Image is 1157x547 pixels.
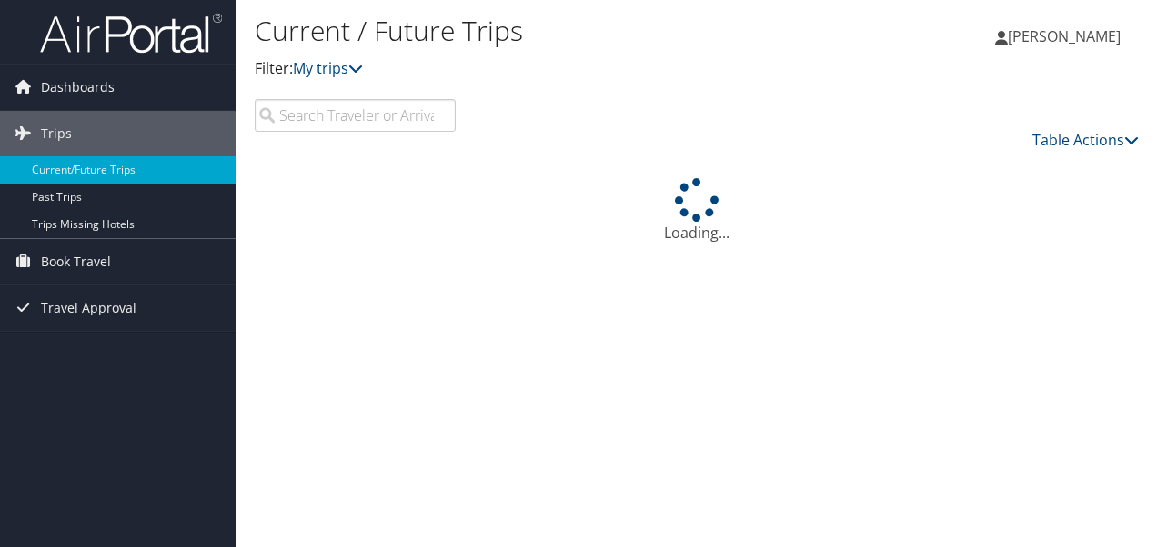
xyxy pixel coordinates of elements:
[41,65,115,110] span: Dashboards
[1008,26,1121,46] span: [PERSON_NAME]
[255,12,844,50] h1: Current / Future Trips
[255,57,844,81] p: Filter:
[1032,130,1139,150] a: Table Actions
[40,12,222,55] img: airportal-logo.png
[255,178,1139,244] div: Loading...
[995,9,1139,64] a: [PERSON_NAME]
[255,99,456,132] input: Search Traveler or Arrival City
[293,58,363,78] a: My trips
[41,285,136,331] span: Travel Approval
[41,239,111,284] span: Book Travel
[41,111,72,156] span: Trips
